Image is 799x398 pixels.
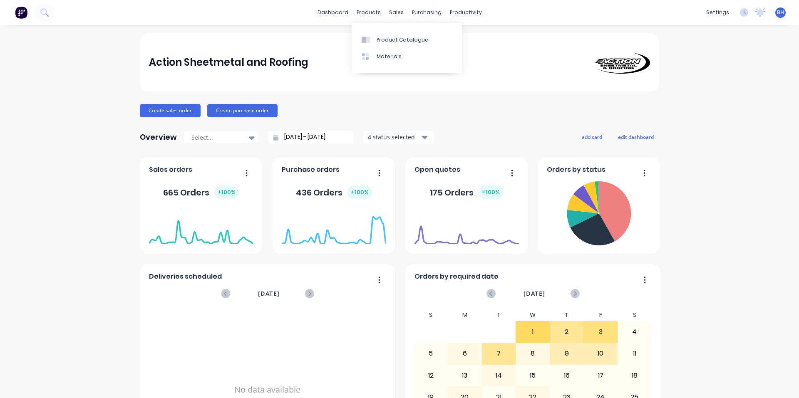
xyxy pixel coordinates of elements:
img: Action Sheetmetal and Roofing [592,51,650,74]
div: 4 status selected [368,133,420,141]
button: 4 status selected [363,131,434,143]
div: 14 [482,365,516,386]
div: Action Sheetmetal and Roofing [149,54,308,71]
div: purchasing [408,6,446,19]
div: products [352,6,385,19]
div: 18 [618,365,651,386]
div: Product Catalogue [377,36,428,44]
div: T [550,309,584,321]
div: 17 [584,365,617,386]
div: + 100 % [214,185,239,199]
div: 5 [414,343,448,364]
div: Materials [377,53,402,60]
div: 3 [584,321,617,342]
span: Deliveries scheduled [149,272,222,282]
div: 175 Orders [430,185,503,199]
div: 2 [550,321,583,342]
span: [DATE] [258,289,280,298]
span: Orders by status [547,165,605,175]
span: Open quotes [414,165,460,175]
div: S [414,309,448,321]
div: 436 Orders [296,185,372,199]
div: settings [702,6,733,19]
div: F [583,309,618,321]
div: 10 [584,343,617,364]
a: Materials [352,48,462,65]
div: 16 [550,365,583,386]
div: W [516,309,550,321]
div: 7 [482,343,516,364]
div: sales [385,6,408,19]
div: 665 Orders [163,185,239,199]
a: dashboard [313,6,352,19]
div: 8 [516,343,549,364]
div: 4 [618,321,651,342]
div: 13 [448,365,481,386]
div: + 100 % [479,185,503,199]
div: 15 [516,365,549,386]
button: Create sales order [140,104,201,117]
a: Product Catalogue [352,31,462,48]
span: Purchase orders [282,165,340,175]
div: 9 [550,343,583,364]
div: Overview [140,129,177,146]
img: Factory [15,6,27,19]
div: S [618,309,652,321]
span: Sales orders [149,165,192,175]
div: 6 [448,343,481,364]
span: BH [777,9,784,16]
div: 12 [414,365,448,386]
div: productivity [446,6,486,19]
div: T [482,309,516,321]
span: [DATE] [524,289,545,298]
div: 11 [618,343,651,364]
div: M [448,309,482,321]
button: add card [576,131,608,142]
button: edit dashboard [613,131,659,142]
button: Create purchase order [207,104,278,117]
div: 1 [516,321,549,342]
div: + 100 % [347,185,372,199]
